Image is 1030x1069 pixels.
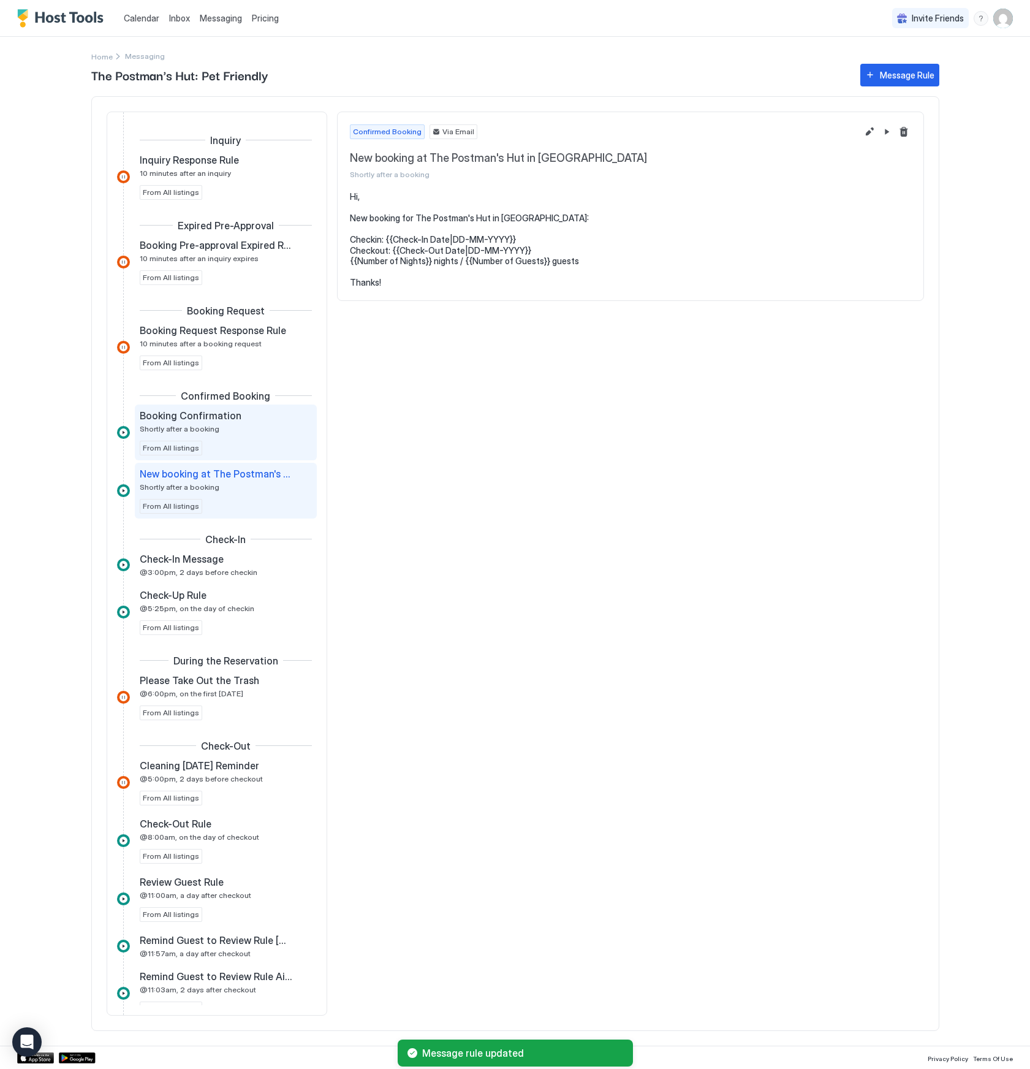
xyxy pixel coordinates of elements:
[169,12,190,25] a: Inbox
[124,12,159,25] a: Calendar
[140,934,292,946] span: Remind Guest to Review Rule [DOMAIN_NAME]
[91,52,113,61] span: Home
[140,324,286,337] span: Booking Request Response Rule
[442,126,474,137] span: Via Email
[140,985,256,994] span: @11:03am, 2 days after checkout
[896,124,911,139] button: Delete message rule
[143,357,199,368] span: From All listings
[140,589,206,601] span: Check-Up Rule
[17,9,109,28] a: Host Tools Logo
[140,832,259,842] span: @8:00am, on the day of checkout
[205,533,246,546] span: Check-In
[974,11,988,26] div: menu
[125,51,165,61] span: Breadcrumb
[210,134,241,146] span: Inquiry
[187,305,265,317] span: Booking Request
[91,50,113,63] a: Home
[140,818,211,830] span: Check-Out Rule
[912,13,964,24] span: Invite Friends
[143,501,199,512] span: From All listings
[140,774,263,783] span: @5:00pm, 2 days before checkout
[140,254,259,263] span: 10 minutes after an inquiry expires
[143,272,199,283] span: From All listings
[143,1003,199,1014] span: From All listings
[140,759,259,772] span: Cleaning [DATE] Reminder
[879,124,894,139] button: Pause Message Rule
[143,909,199,920] span: From All listings
[422,1047,623,1059] span: Message rule updated
[353,126,422,137] span: Confirmed Booking
[140,468,292,480] span: New booking at The Postman's Hut in [GEOGRAPHIC_DATA]
[200,12,242,25] a: Messaging
[143,707,199,718] span: From All listings
[140,674,259,687] span: Please Take Out the Trash
[200,13,242,23] span: Messaging
[140,568,257,577] span: @3:00pm, 2 days before checkin
[201,740,251,752] span: Check-Out
[862,124,877,139] button: Edit message rule
[140,689,243,698] span: @6:00pm, on the first [DATE]
[173,655,278,667] span: During the Reservation
[140,891,251,900] span: @11:00am, a day after checkout
[140,169,231,178] span: 10 minutes after an inquiry
[140,409,241,422] span: Booking Confirmation
[140,482,219,492] span: Shortly after a booking
[91,50,113,63] div: Breadcrumb
[140,553,224,565] span: Check-In Message
[140,604,254,613] span: @5:25pm, on the day of checkin
[140,154,239,166] span: Inquiry Response Rule
[12,1027,42,1057] div: Open Intercom Messenger
[143,851,199,862] span: From All listings
[140,876,224,888] span: Review Guest Rule
[350,151,857,165] span: New booking at The Postman's Hut in [GEOGRAPHIC_DATA]
[178,219,274,232] span: Expired Pre-Approval
[880,69,934,82] div: Message Rule
[140,970,292,983] span: Remind Guest to Review Rule Airbnb
[181,390,270,402] span: Confirmed Booking
[140,239,292,251] span: Booking Pre-approval Expired Rule
[350,170,857,179] span: Shortly after a booking
[143,793,199,804] span: From All listings
[252,13,279,24] span: Pricing
[140,339,262,348] span: 10 minutes after a booking request
[143,443,199,454] span: From All listings
[143,187,199,198] span: From All listings
[143,622,199,633] span: From All listings
[993,9,1013,28] div: User profile
[169,13,190,23] span: Inbox
[860,64,939,86] button: Message Rule
[124,13,159,23] span: Calendar
[140,424,219,433] span: Shortly after a booking
[350,191,911,288] pre: Hi, New booking for The Postman's Hut in [GEOGRAPHIC_DATA]: Checkin: {{Check-In Date|DD-MM-YYYY}}...
[91,66,848,84] span: The Postman's Hut: Pet Friendly
[140,949,251,958] span: @11:57am, a day after checkout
